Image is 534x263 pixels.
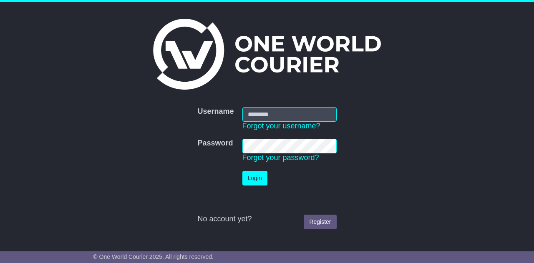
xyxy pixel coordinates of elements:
[242,153,319,162] a: Forgot your password?
[242,122,320,130] a: Forgot your username?
[93,253,214,260] span: © One World Courier 2025. All rights reserved.
[153,19,381,90] img: One World
[304,215,336,229] a: Register
[197,215,336,224] div: No account yet?
[197,139,233,148] label: Password
[197,107,234,116] label: Username
[242,171,267,185] button: Login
